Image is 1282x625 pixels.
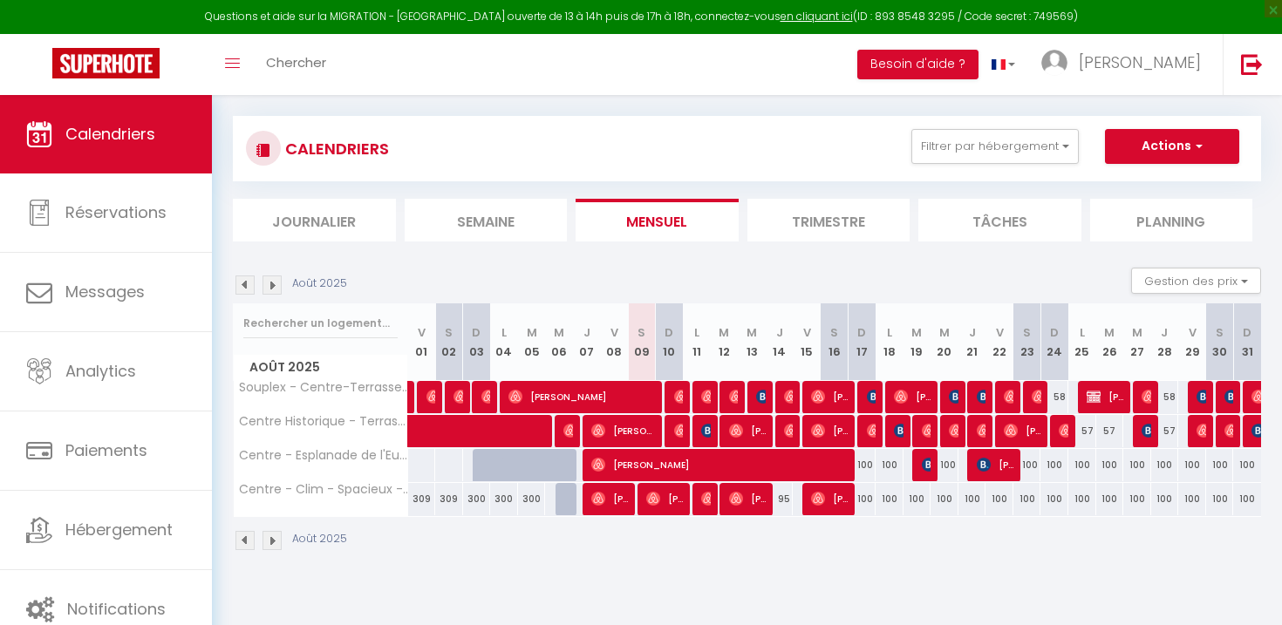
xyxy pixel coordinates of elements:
span: [PERSON_NAME] [784,414,794,447]
abbr: S [638,324,645,341]
span: [PERSON_NAME] [426,380,436,413]
div: 100 [876,483,904,515]
button: Besoin d'aide ? [857,50,979,79]
span: Notifications [67,598,166,620]
p: Août 2025 [292,275,347,292]
div: 100 [931,483,958,515]
th: 03 [463,303,491,381]
h3: CALENDRIERS [281,129,389,168]
abbr: V [610,324,618,341]
span: Centre - Esplanade de l'Europe - Clim - Parking [236,449,411,462]
span: Calendriers [65,123,155,145]
span: [PERSON_NAME] [729,380,739,413]
span: [PERSON_NAME] [894,380,931,413]
div: 309 [435,483,463,515]
th: 18 [876,303,904,381]
th: 12 [711,303,739,381]
span: Hébergement [65,519,173,540]
span: [PERSON_NAME] [591,448,852,481]
button: Filtrer par hébergement [911,129,1079,164]
a: [PERSON_NAME] [408,381,417,414]
input: Rechercher un logement... [243,308,398,339]
div: 100 [876,449,904,481]
span: Centre Historique - Terrasse - Fraîcheur Naturelle [236,415,411,428]
div: 100 [849,449,876,481]
span: Messages [65,281,145,302]
abbr: J [583,324,590,341]
abbr: L [694,324,699,341]
span: [PERSON_NAME] [674,414,684,447]
th: 17 [849,303,876,381]
th: 02 [435,303,463,381]
abbr: D [665,324,673,341]
span: Chercher [266,53,326,71]
div: 300 [463,483,491,515]
span: [PERSON_NAME] [922,414,931,447]
abbr: V [418,324,426,341]
th: 05 [518,303,546,381]
span: Paiements [65,439,147,461]
th: 10 [656,303,684,381]
abbr: M [747,324,757,341]
th: 08 [600,303,628,381]
li: Tâches [918,199,1081,241]
div: 100 [904,483,931,515]
div: 309 [408,483,436,515]
iframe: LiveChat chat widget [940,3,1282,625]
th: 09 [628,303,656,381]
a: Chercher [253,34,339,95]
div: 95 [766,483,794,515]
th: 04 [490,303,518,381]
img: Super Booking [52,48,160,78]
li: Trimestre [747,199,910,241]
abbr: D [857,324,866,341]
abbr: L [501,324,507,341]
div: 300 [490,483,518,515]
abbr: M [939,324,950,341]
span: [PERSON_NAME] [922,448,931,481]
th: 13 [738,303,766,381]
span: Souplex - Centre-Terrasse - Clim [236,381,411,394]
span: [PERSON_NAME] [508,380,658,413]
span: [PERSON_NAME] [811,482,849,515]
span: [PERSON_NAME] [729,414,767,447]
th: 20 [931,303,958,381]
a: en cliquant ici [781,9,853,24]
abbr: M [554,324,564,341]
abbr: D [472,324,481,341]
th: 07 [573,303,601,381]
span: Centre - Clim - Spacieux - 5 min Gare [GEOGRAPHIC_DATA] [236,483,411,496]
p: Août 2025 [292,531,347,547]
span: [PERSON_NAME] [867,414,876,447]
div: 300 [518,483,546,515]
span: Analytics [65,360,136,382]
th: 01 [408,303,436,381]
abbr: S [445,324,453,341]
span: [PERSON_NAME] [563,414,573,447]
th: 11 [683,303,711,381]
span: [PERSON_NAME] [591,482,629,515]
li: Semaine [405,199,568,241]
span: [PERSON_NAME] [811,414,849,447]
abbr: M [527,324,537,341]
span: [PERSON_NAME] [674,380,684,413]
span: [PERSON_NAME] [481,380,491,413]
th: 15 [793,303,821,381]
abbr: J [776,324,783,341]
span: [PERSON_NAME] [453,380,463,413]
abbr: M [719,324,729,341]
span: [PERSON_NAME] [PERSON_NAME] [701,414,711,447]
li: Journalier [233,199,396,241]
th: 06 [545,303,573,381]
span: Août 2025 [234,355,407,380]
span: [PERSON_NAME] [646,482,684,515]
span: Réservations [65,201,167,223]
span: [PERSON_NAME] [591,414,657,447]
span: [PERSON_NAME] [PERSON_NAME] [894,414,904,447]
span: [PERSON_NAME] [701,380,711,413]
th: 16 [821,303,849,381]
th: 19 [904,303,931,381]
span: [PERSON_NAME] [756,380,766,413]
th: 14 [766,303,794,381]
li: Mensuel [576,199,739,241]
